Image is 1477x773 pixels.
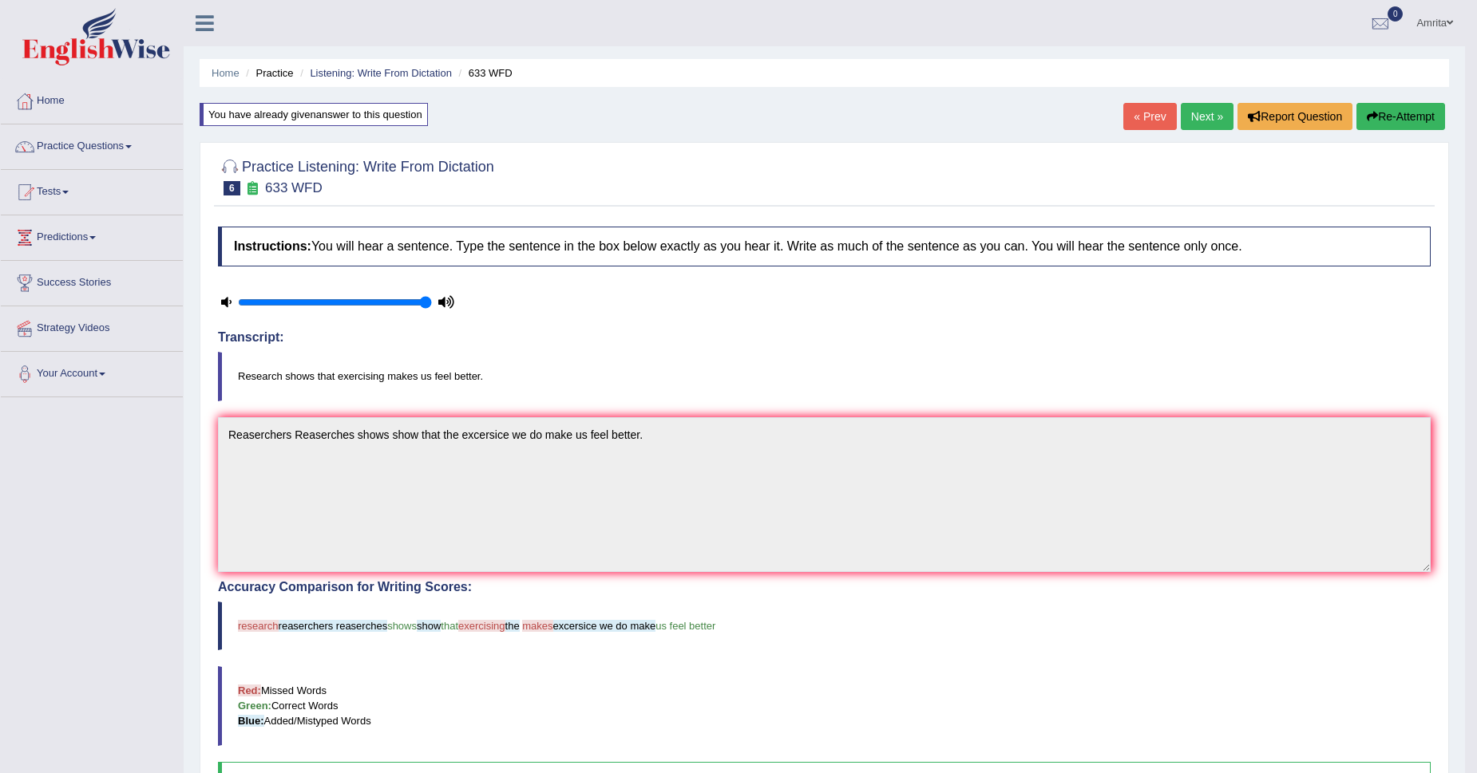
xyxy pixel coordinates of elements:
[1,306,183,346] a: Strategy Videos
[244,181,261,196] small: Exam occurring question
[553,620,656,632] span: excersice we do make
[1181,103,1233,130] a: Next »
[218,666,1431,745] blockquote: Missed Words Correct Words Added/Mistyped Words
[265,180,323,195] small: 633 WFD
[238,700,271,712] b: Green:
[1,170,183,210] a: Tests
[417,620,441,632] span: show
[1123,103,1176,130] a: « Prev
[522,620,552,632] span: makes
[218,227,1431,266] h4: You will hear a sentence. Type the sentence in the box below exactly as you hear it. Write as muc...
[238,620,279,632] span: research
[1,352,183,392] a: Your Account
[200,103,428,126] div: You have already given answer to this question
[279,620,388,632] span: reaserchers reaserches
[218,352,1431,400] blockquote: Research shows that exercising makes us feel better.
[1,79,183,119] a: Home
[218,156,494,195] h2: Practice Listening: Write From Dictation
[242,65,293,81] li: Practice
[387,620,417,632] span: shows
[1,215,183,255] a: Predictions
[238,684,261,696] b: Red:
[458,620,505,632] span: exercising
[441,620,458,632] span: that
[212,67,240,79] a: Home
[224,181,240,195] span: 6
[1,261,183,301] a: Success Stories
[455,65,513,81] li: 633 WFD
[218,580,1431,594] h4: Accuracy Comparison for Writing Scores:
[238,715,264,727] b: Blue:
[1388,6,1404,22] span: 0
[505,620,520,632] span: the
[1356,103,1445,130] button: Re-Attempt
[234,239,311,253] b: Instructions:
[310,67,452,79] a: Listening: Write From Dictation
[1,124,183,164] a: Practice Questions
[655,620,715,632] span: us feel better
[218,330,1431,345] h4: Transcript:
[1237,103,1352,130] button: Report Question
